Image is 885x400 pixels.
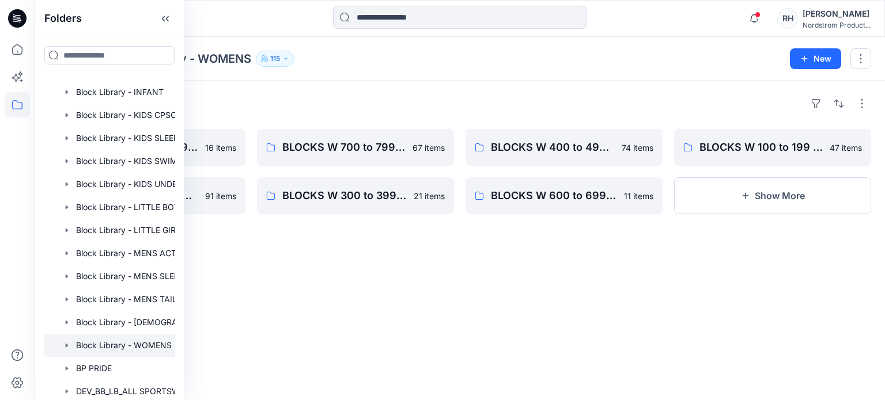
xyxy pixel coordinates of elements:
[414,190,445,202] p: 21 items
[622,142,653,154] p: 74 items
[803,7,871,21] div: [PERSON_NAME]
[257,177,454,214] a: BLOCKS W 300 to 399 - Jackets, Blazers, Outerwear, Sportscoat, Vest21 items
[466,177,663,214] a: BLOCKS W 600 to 699 - Robes, [GEOGRAPHIC_DATA]11 items
[205,142,236,154] p: 16 items
[790,48,841,69] button: New
[466,129,663,166] a: BLOCKS W 400 to 499 - Bottoms, Shorts74 items
[413,142,445,154] p: 67 items
[282,188,407,204] p: BLOCKS W 300 to 399 - Jackets, Blazers, Outerwear, Sportscoat, Vest
[699,139,823,155] p: BLOCKS W 100 to 199 - Woven Tops, Shirts, PJ Tops
[270,52,280,65] p: 115
[256,51,294,67] button: 115
[830,142,862,154] p: 47 items
[803,21,871,29] div: Nordstrom Product...
[282,139,406,155] p: BLOCKS W 700 to 799 - Dresses, Cami's, Gowns, Chemise
[674,129,871,166] a: BLOCKS W 100 to 199 - Woven Tops, Shirts, PJ Tops47 items
[205,190,236,202] p: 91 items
[491,188,617,204] p: BLOCKS W 600 to 699 - Robes, [GEOGRAPHIC_DATA]
[674,177,871,214] button: Show More
[624,190,653,202] p: 11 items
[257,129,454,166] a: BLOCKS W 700 to 799 - Dresses, Cami's, Gowns, Chemise67 items
[777,8,798,29] div: RH
[491,139,615,155] p: BLOCKS W 400 to 499 - Bottoms, Shorts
